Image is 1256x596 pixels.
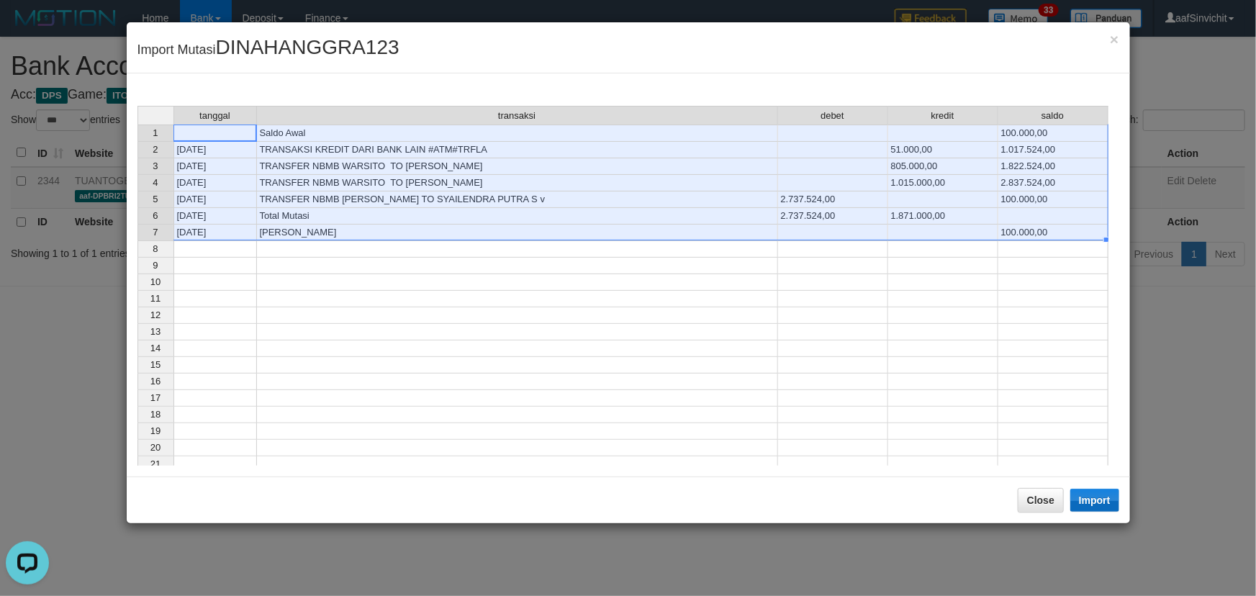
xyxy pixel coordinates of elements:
span: kredit [931,111,954,121]
span: 10 [150,276,161,287]
td: 100.000,00 [998,125,1108,142]
button: Import [1070,489,1119,512]
td: 2.737.524,00 [778,191,888,208]
span: 13 [150,326,161,337]
td: [DATE] [173,208,257,225]
td: 2.837.524,00 [998,175,1108,191]
td: 1.871.000,00 [888,208,998,225]
span: tanggal [199,111,230,121]
span: 14 [150,343,161,353]
td: [DATE] [173,142,257,158]
span: Import Mutasi [137,42,399,57]
td: [DATE] [173,158,257,175]
th: Select whole grid [137,106,173,125]
span: 7 [153,227,158,238]
span: × [1110,31,1119,48]
td: [DATE] [173,191,257,208]
td: Total Mutasi [257,208,778,225]
span: 8 [153,243,158,254]
span: 1 [153,127,158,138]
button: Close [1110,32,1119,47]
td: 1.822.524,00 [998,158,1108,175]
span: 3 [153,161,158,171]
td: Saldo Awal [257,125,778,142]
td: TRANSFER NBMB WARSITO TO [PERSON_NAME] [257,158,778,175]
span: 21 [150,459,161,469]
td: TRANSFER NBMB WARSITO TO [PERSON_NAME] [257,175,778,191]
td: 805.000,00 [888,158,998,175]
span: 15 [150,359,161,370]
td: 100.000,00 [998,191,1108,208]
button: Close [1018,488,1064,513]
td: TRANSAKSI KREDIT DARI BANK LAIN #ATM#TRFLA [257,142,778,158]
button: Open LiveChat chat widget [6,6,49,49]
span: transaksi [498,111,536,121]
span: 11 [150,293,161,304]
span: 12 [150,310,161,320]
td: 100.000,00 [998,225,1108,241]
td: 51.000,00 [888,142,998,158]
span: 20 [150,442,161,453]
span: 19 [150,425,161,436]
td: TRANSFER NBMB [PERSON_NAME] TO SYAILENDRA PUTRA S v [257,191,778,208]
span: saldo [1042,111,1064,121]
td: 2.737.524,00 [778,208,888,225]
td: 1.015.000,00 [888,175,998,191]
span: 9 [153,260,158,271]
span: 6 [153,210,158,221]
span: 5 [153,194,158,204]
span: debet [821,111,844,121]
span: 17 [150,392,161,403]
span: 2 [153,144,158,155]
td: [PERSON_NAME] [257,225,778,241]
td: [DATE] [173,175,257,191]
span: DINAHANGGRA123 [216,36,399,58]
td: [DATE] [173,225,257,241]
span: 16 [150,376,161,387]
span: 18 [150,409,161,420]
span: 4 [153,177,158,188]
td: 1.017.524,00 [998,142,1108,158]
